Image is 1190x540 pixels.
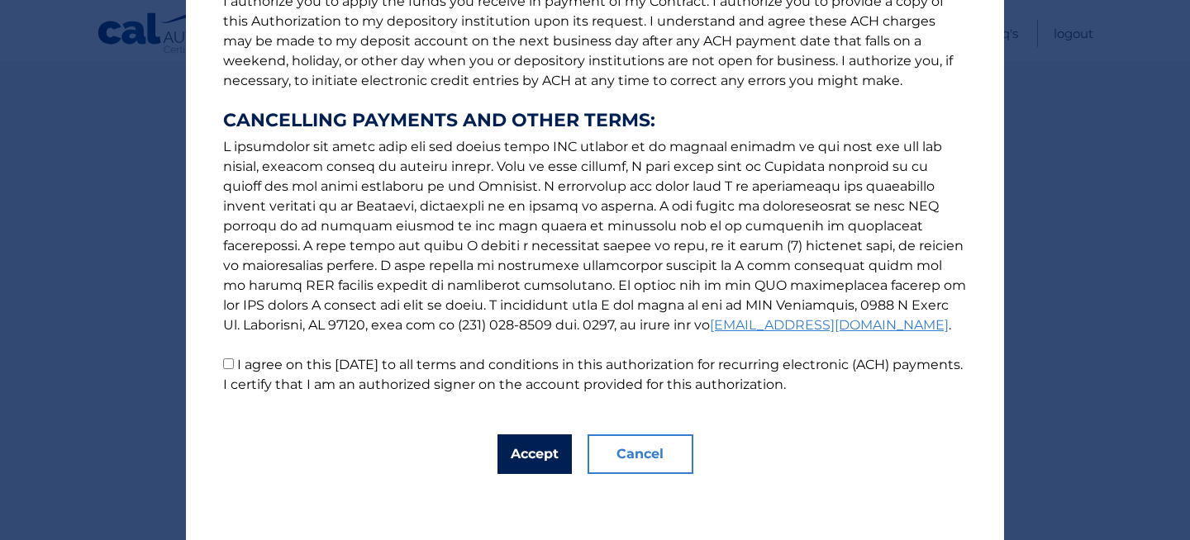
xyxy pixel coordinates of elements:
button: Cancel [588,434,693,474]
label: I agree on this [DATE] to all terms and conditions in this authorization for recurring electronic... [223,357,963,392]
a: [EMAIL_ADDRESS][DOMAIN_NAME] [710,317,949,333]
button: Accept [497,434,572,474]
strong: CANCELLING PAYMENTS AND OTHER TERMS: [223,111,967,130]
